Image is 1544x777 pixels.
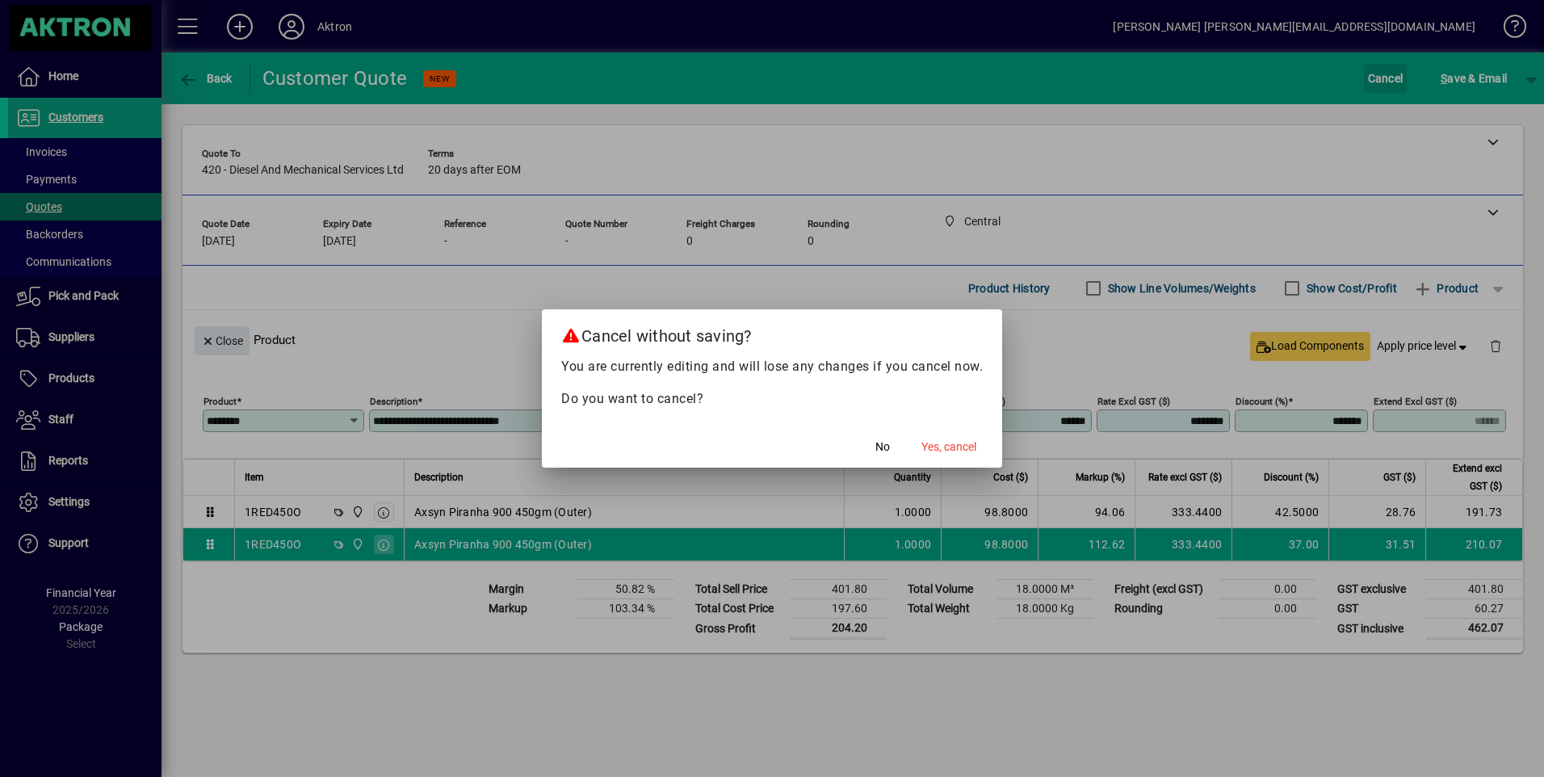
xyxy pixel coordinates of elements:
[915,432,983,461] button: Yes, cancel
[875,439,890,456] span: No
[921,439,976,456] span: Yes, cancel
[561,357,983,376] p: You are currently editing and will lose any changes if you cancel now.
[857,432,908,461] button: No
[542,309,1002,356] h2: Cancel without saving?
[561,389,983,409] p: Do you want to cancel?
